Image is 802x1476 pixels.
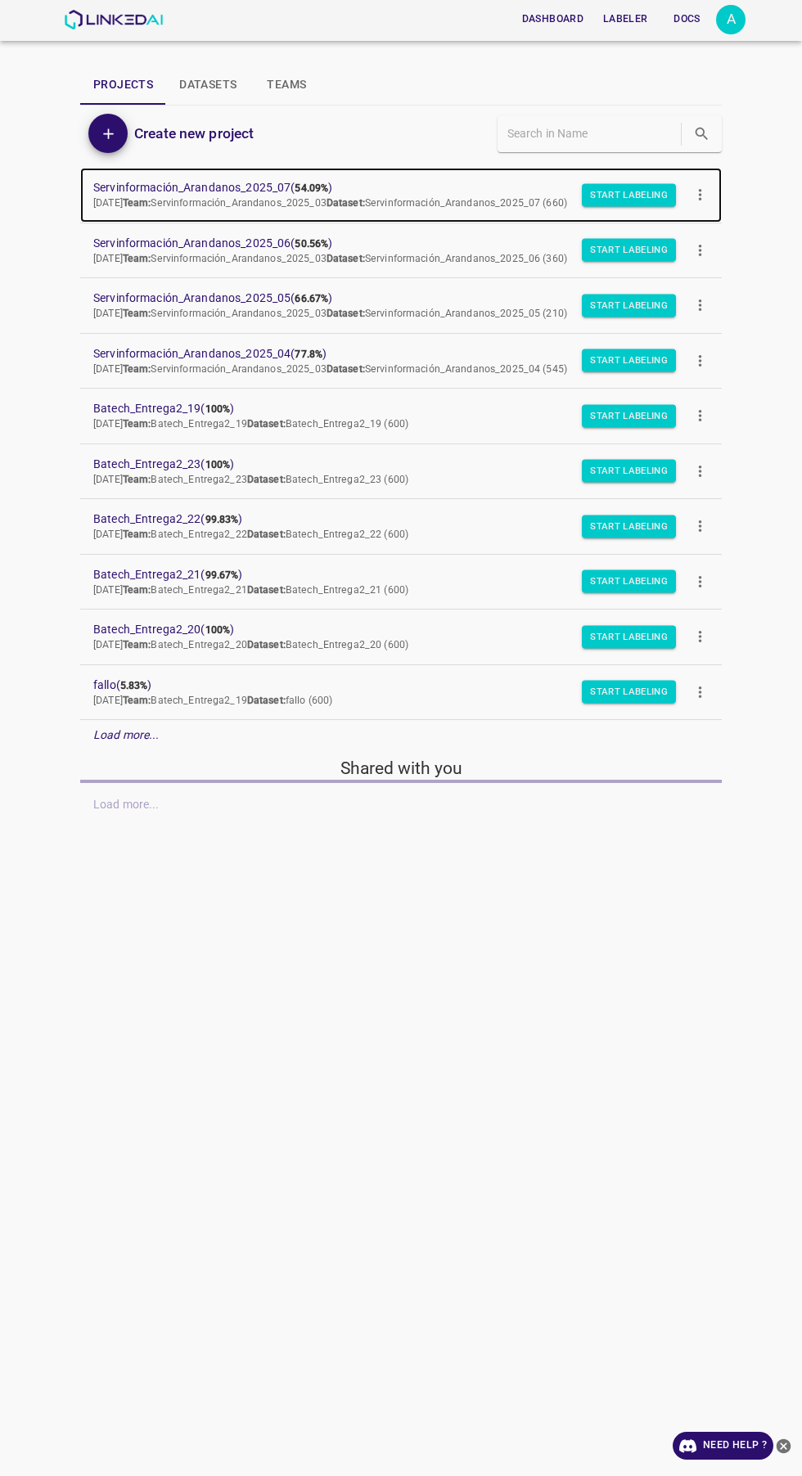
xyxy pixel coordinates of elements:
b: Team: [123,308,151,319]
b: 77.8% [295,349,322,360]
b: Dataset: [247,529,286,540]
span: Servinformación_Arandanos_2025_04 ( ) [93,345,683,362]
button: Teams [250,65,323,105]
button: search [685,117,719,151]
div: A [716,5,746,34]
b: Dataset: [247,418,286,430]
b: Team: [123,363,151,375]
button: Start Labeling [582,404,676,427]
b: Team: [123,474,151,485]
b: Team: [123,253,151,264]
b: 50.56% [295,238,328,250]
h5: Shared with you [80,757,722,780]
a: Servinformación_Arandanos_2025_04(77.8%)[DATE]Team:Servinformación_Arandanos_2025_03Dataset:Servi... [80,334,722,389]
b: Dataset: [247,584,286,596]
button: Start Labeling [582,681,676,704]
span: [DATE] Batech_Entrega2_19 fallo (600) [93,695,332,706]
button: more [682,232,719,268]
b: Dataset: [327,363,365,375]
b: Dataset: [327,253,365,264]
button: Start Labeling [582,515,676,538]
span: Batech_Entrega2_23 ( ) [93,456,683,473]
button: more [682,452,719,489]
button: more [682,563,719,600]
button: Docs [660,6,713,33]
button: Dashboard [516,6,590,33]
button: Start Labeling [582,294,676,317]
b: Dataset: [247,474,286,485]
span: Batech_Entrega2_22 ( ) [93,511,683,528]
button: Start Labeling [582,460,676,483]
input: Search in Name [507,122,678,146]
img: LinkedAI [64,10,163,29]
span: Batech_Entrega2_21 ( ) [93,566,683,583]
span: [DATE] Servinformación_Arandanos_2025_03 Servinformación_Arandanos_2025_06 (360) [93,253,567,264]
b: Dataset: [327,308,365,319]
button: more [682,619,719,655]
button: Start Labeling [582,570,676,593]
em: Load more... [93,728,160,741]
b: Team: [123,529,151,540]
b: Dataset: [327,197,365,209]
a: Servinformación_Arandanos_2025_05(66.67%)[DATE]Team:Servinformación_Arandanos_2025_03Dataset:Serv... [80,278,722,333]
a: Docs [657,2,716,36]
button: more [682,508,719,545]
span: [DATE] Batech_Entrega2_21 Batech_Entrega2_21 (600) [93,584,408,596]
a: Servinformación_Arandanos_2025_06(50.56%)[DATE]Team:Servinformación_Arandanos_2025_03Dataset:Serv... [80,223,722,278]
button: Start Labeling [582,625,676,648]
button: Start Labeling [582,239,676,262]
a: Servinformación_Arandanos_2025_07(54.09%)[DATE]Team:Servinformación_Arandanos_2025_03Dataset:Serv... [80,168,722,223]
button: close-help [773,1432,794,1460]
button: Open settings [716,5,746,34]
a: Labeler [593,2,657,36]
h6: Create new project [134,122,254,145]
button: more [682,342,719,379]
a: Batech_Entrega2_21(99.67%)[DATE]Team:Batech_Entrega2_21Dataset:Batech_Entrega2_21 (600) [80,555,722,610]
a: Need Help ? [673,1432,773,1460]
b: 100% [205,403,231,415]
a: Dashboard [512,2,593,36]
button: Start Labeling [582,183,676,206]
b: Team: [123,639,151,650]
button: Add [88,114,128,153]
button: more [682,673,719,710]
a: Batech_Entrega2_19(100%)[DATE]Team:Batech_Entrega2_19Dataset:Batech_Entrega2_19 (600) [80,389,722,443]
span: fallo ( ) [93,677,683,694]
b: 99.67% [205,569,239,581]
button: Datasets [166,65,250,105]
b: Team: [123,197,151,209]
b: Team: [123,695,151,706]
button: Start Labeling [582,349,676,372]
span: Servinformación_Arandanos_2025_05 ( ) [93,290,683,307]
span: [DATE] Servinformación_Arandanos_2025_03 Servinformación_Arandanos_2025_04 (545) [93,363,567,375]
a: Batech_Entrega2_20(100%)[DATE]Team:Batech_Entrega2_20Dataset:Batech_Entrega2_20 (600) [80,610,722,664]
a: Batech_Entrega2_23(100%)[DATE]Team:Batech_Entrega2_23Dataset:Batech_Entrega2_23 (600) [80,444,722,499]
b: Dataset: [247,639,286,650]
a: Create new project [128,122,254,145]
b: 100% [205,624,231,636]
b: 66.67% [295,293,328,304]
span: [DATE] Batech_Entrega2_20 Batech_Entrega2_20 (600) [93,639,408,650]
a: fallo(5.83%)[DATE]Team:Batech_Entrega2_19Dataset:fallo (600) [80,665,722,720]
b: Team: [123,584,151,596]
span: Servinformación_Arandanos_2025_07 ( ) [93,179,683,196]
b: 100% [205,459,231,470]
a: Batech_Entrega2_22(99.83%)[DATE]Team:Batech_Entrega2_22Dataset:Batech_Entrega2_22 (600) [80,499,722,554]
b: 99.83% [205,514,239,525]
button: Labeler [597,6,654,33]
span: [DATE] Batech_Entrega2_23 Batech_Entrega2_23 (600) [93,474,408,485]
b: Dataset: [247,695,286,706]
span: [DATE] Servinformación_Arandanos_2025_03 Servinformación_Arandanos_2025_07 (660) [93,197,567,209]
span: [DATE] Servinformación_Arandanos_2025_03 Servinformación_Arandanos_2025_05 (210) [93,308,567,319]
span: [DATE] Batech_Entrega2_19 Batech_Entrega2_19 (600) [93,418,408,430]
b: 54.09% [295,182,328,194]
span: Batech_Entrega2_20 ( ) [93,621,683,638]
button: Projects [80,65,166,105]
b: Team: [123,418,151,430]
button: more [682,398,719,434]
b: 5.83% [120,680,148,691]
button: more [682,177,719,214]
span: Servinformación_Arandanos_2025_06 ( ) [93,235,683,252]
span: [DATE] Batech_Entrega2_22 Batech_Entrega2_22 (600) [93,529,408,540]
